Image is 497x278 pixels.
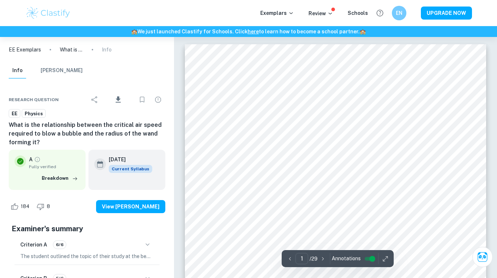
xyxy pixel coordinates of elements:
span: Research question [9,96,59,103]
h6: Criterion A [20,241,47,249]
a: Physics [22,109,46,118]
div: Like [9,201,33,212]
button: EN [392,6,406,20]
h5: Examiner's summary [12,223,162,234]
h6: EN [395,9,403,17]
span: 🏫 [131,29,137,34]
a: Schools [348,10,368,16]
img: Clastify logo [25,6,71,20]
p: The student outlined the topic of their study at the beginning of the essay, clearly stating its ... [20,252,154,260]
span: Current Syllabus [109,165,152,173]
a: Grade fully verified [34,156,41,163]
div: Report issue [151,92,165,107]
h6: What is the relationship between the critical air speed required to blow a bubble and the radius ... [9,121,165,147]
p: What is the relationship between the critical air speed required to blow a bubble and the radius ... [60,46,83,54]
p: Exemplars [260,9,294,17]
p: Review [308,9,333,17]
button: Ask Clai [472,247,493,267]
p: / 29 [310,255,318,263]
div: Bookmark [135,92,149,107]
button: View [PERSON_NAME] [96,200,165,213]
span: 🏫 [360,29,366,34]
h6: [DATE] [109,155,146,163]
div: Dislike [35,201,54,212]
button: Help and Feedback [374,7,386,19]
button: Breakdown [40,173,80,184]
span: 184 [17,203,33,210]
span: EE [9,110,20,117]
span: 8 [43,203,54,210]
span: Fully verified [29,163,80,170]
a: here [248,29,259,34]
div: This exemplar is based on the current syllabus. Feel free to refer to it for inspiration/ideas wh... [109,165,152,173]
button: [PERSON_NAME] [41,63,83,79]
span: Physics [22,110,45,117]
span: 6/6 [53,241,66,248]
button: Info [9,63,26,79]
p: A [29,155,33,163]
button: UPGRADE NOW [421,7,472,20]
span: Annotations [332,255,361,262]
h6: We just launched Clastify for Schools. Click to learn how to become a school partner. [1,28,496,36]
a: EE Exemplars [9,46,41,54]
p: Info [102,46,112,54]
div: Share [87,92,102,107]
a: EE [9,109,20,118]
div: Download [103,90,133,109]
